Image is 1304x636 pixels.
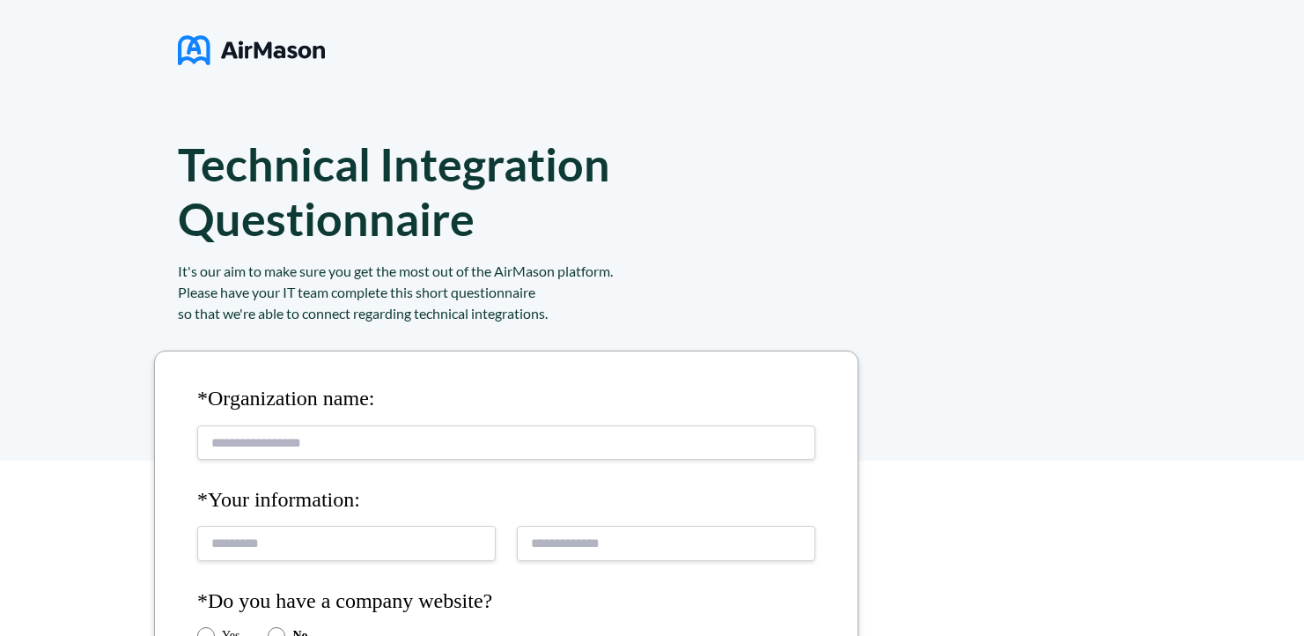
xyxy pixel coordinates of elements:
h4: *Do you have a company website? [197,589,815,614]
div: It's our aim to make sure you get the most out of the AirMason platform. [178,261,900,282]
div: so that we're able to connect regarding technical integrations. [178,303,900,324]
h4: *Your information: [197,488,815,513]
h1: Technical Integration Questionnaire [178,137,694,246]
div: Please have your IT team complete this short questionnaire [178,282,900,303]
h4: *Organization name: [197,387,815,411]
img: logo [178,28,325,72]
